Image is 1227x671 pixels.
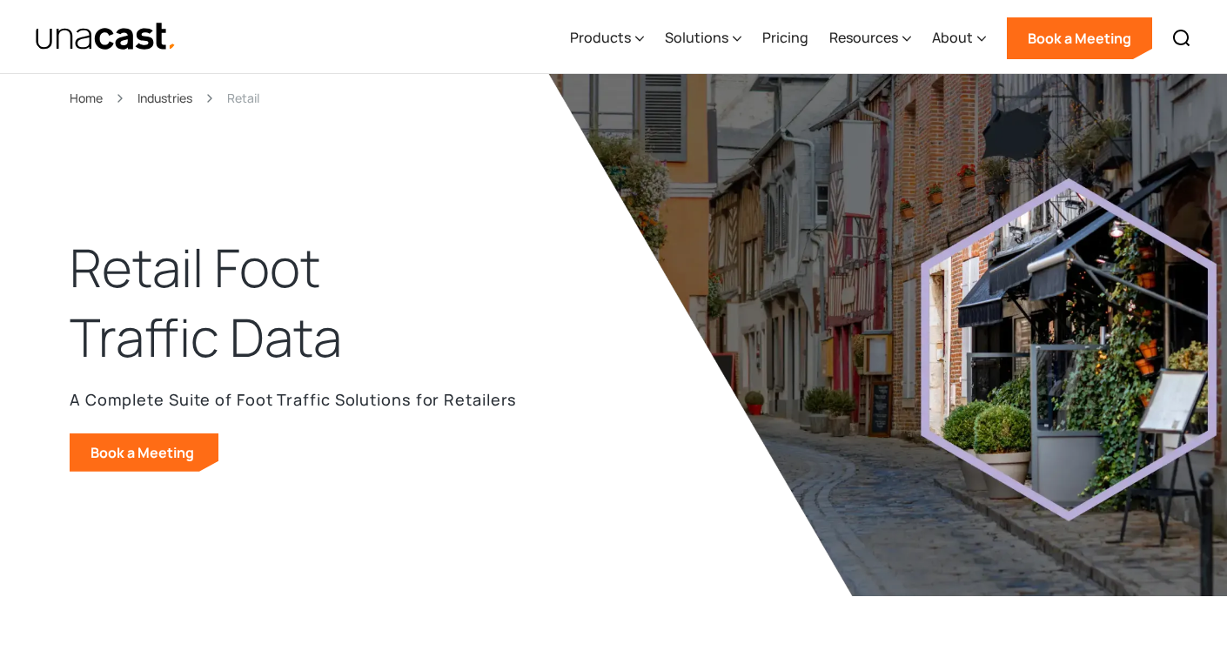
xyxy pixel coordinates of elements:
[70,433,218,472] a: Book a Meeting
[1171,28,1192,49] img: Search icon
[70,88,103,108] a: Home
[35,22,177,52] a: home
[829,27,898,48] div: Resources
[570,3,644,74] div: Products
[227,88,259,108] div: Retail
[35,22,177,52] img: Unacast text logo
[665,27,728,48] div: Solutions
[1007,17,1152,59] a: Book a Meeting
[932,27,973,48] div: About
[137,88,192,108] a: Industries
[70,386,517,413] p: A Complete Suite of Foot Traffic Solutions for Retailers
[570,27,631,48] div: Products
[70,233,374,372] h1: Retail Foot Traffic Data
[762,3,808,74] a: Pricing
[665,3,741,74] div: Solutions
[932,3,986,74] div: About
[829,3,911,74] div: Resources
